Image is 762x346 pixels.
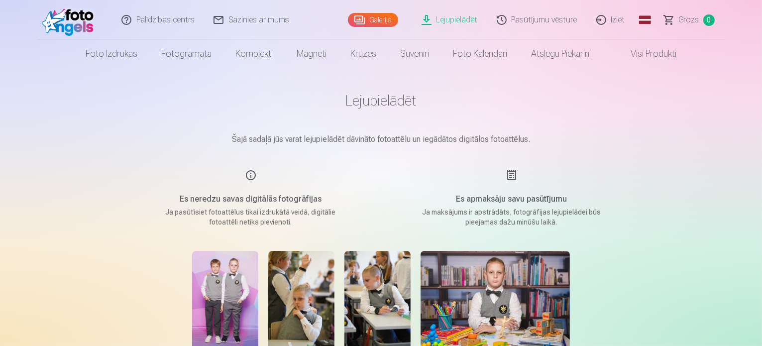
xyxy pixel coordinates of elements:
span: Grozs [679,14,699,26]
a: Atslēgu piekariņi [519,40,603,68]
a: Krūzes [338,40,388,68]
a: Foto kalendāri [441,40,519,68]
h5: Es neredzu savas digitālās fotogrāfijas [156,193,345,205]
a: Suvenīri [388,40,441,68]
h1: Lejupielādēt [132,92,630,110]
p: Ja maksājums ir apstrādāts, fotogrāfijas lejupielādei būs pieejamas dažu minūšu laikā. [417,207,606,227]
span: 0 [703,14,715,26]
a: Komplekti [223,40,285,68]
a: Galerija [348,13,398,27]
a: Visi produkti [603,40,688,68]
a: Magnēti [285,40,338,68]
p: Ja pasūtīsiet fotoattēlus tikai izdrukātā veidā, digitālie fotoattēli netiks pievienoti. [156,207,345,227]
a: Fotogrāmata [149,40,223,68]
h5: Es apmaksāju savu pasūtījumu [417,193,606,205]
p: Šajā sadaļā jūs varat lejupielādēt dāvināto fotoattēlu un iegādātos digitālos fotoattēlus. [132,133,630,145]
img: /fa1 [42,4,99,36]
a: Foto izdrukas [74,40,149,68]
